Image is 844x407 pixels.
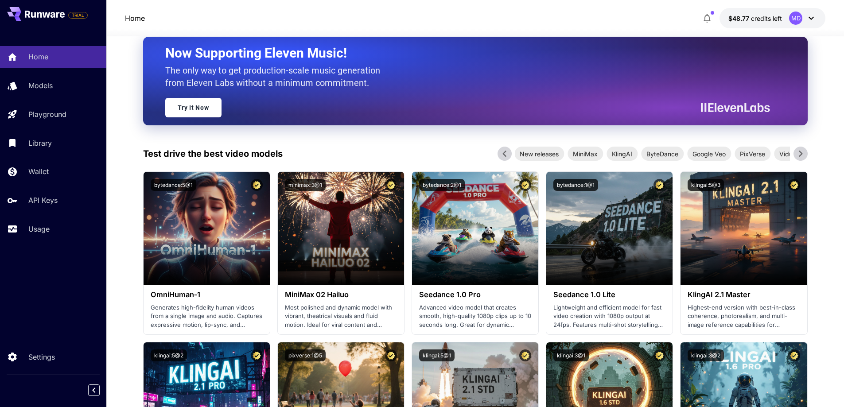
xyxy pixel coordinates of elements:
[278,172,404,285] img: alt
[143,147,283,160] p: Test drive the best video models
[28,51,48,62] p: Home
[607,149,638,159] span: KlingAI
[568,147,603,161] div: MiniMax
[28,138,52,148] p: Library
[95,382,106,398] div: Collapse sidebar
[687,149,731,159] span: Google Veo
[728,14,782,23] div: $48.7727
[412,172,538,285] img: alt
[789,12,802,25] div: MD
[28,195,58,205] p: API Keys
[285,291,397,299] h3: MiniMax 02 Hailuo
[165,64,387,89] p: The only way to get production-scale music generation from Eleven Labs without a minimum commitment.
[653,349,665,361] button: Certified Model – Vetted for best performance and includes a commercial license.
[125,13,145,23] a: Home
[774,149,798,159] span: Vidu
[728,15,751,22] span: $48.77
[568,149,603,159] span: MiniMax
[419,303,531,329] p: Advanced video model that creates smooth, high-quality 1080p clips up to 10 seconds long. Great f...
[641,147,684,161] div: ByteDance
[688,179,724,191] button: klingai:5@3
[28,352,55,362] p: Settings
[788,179,800,191] button: Certified Model – Vetted for best performance and includes a commercial license.
[69,12,87,19] span: TRIAL
[28,80,53,91] p: Models
[28,109,66,120] p: Playground
[385,179,397,191] button: Certified Model – Vetted for best performance and includes a commercial license.
[28,224,50,234] p: Usage
[687,147,731,161] div: Google Veo
[144,172,270,285] img: alt
[553,291,665,299] h3: Seedance 1.0 Lite
[641,149,684,159] span: ByteDance
[68,10,88,20] span: Add your payment card to enable full platform functionality.
[419,291,531,299] h3: Seedance 1.0 Pro
[688,303,800,329] p: Highest-end version with best-in-class coherence, photorealism, and multi-image reference capabil...
[514,147,564,161] div: New releases
[28,166,49,177] p: Wallet
[151,291,263,299] h3: OmniHuman‑1
[546,172,673,285] img: alt
[653,179,665,191] button: Certified Model – Vetted for best performance and includes a commercial license.
[735,147,770,161] div: PixVerse
[735,149,770,159] span: PixVerse
[774,147,798,161] div: Vidu
[514,149,564,159] span: New releases
[688,349,724,361] button: klingai:3@2
[553,303,665,329] p: Lightweight and efficient model for fast video creation with 1080p output at 24fps. Features mult...
[151,349,187,361] button: klingai:5@2
[151,303,263,329] p: Generates high-fidelity human videos from a single image and audio. Captures expressive motion, l...
[688,291,800,299] h3: KlingAI 2.1 Master
[553,179,598,191] button: bytedance:1@1
[165,98,222,117] a: Try It Now
[607,147,638,161] div: KlingAI
[285,303,397,329] p: Most polished and dynamic model with vibrant, theatrical visuals and fluid motion. Ideal for vira...
[385,349,397,361] button: Certified Model – Vetted for best performance and includes a commercial license.
[519,349,531,361] button: Certified Model – Vetted for best performance and includes a commercial license.
[285,349,326,361] button: pixverse:1@5
[165,45,763,62] h2: Now Supporting Eleven Music!
[125,13,145,23] nav: breadcrumb
[553,349,589,361] button: klingai:3@1
[151,179,196,191] button: bytedance:5@1
[751,15,782,22] span: credits left
[720,8,825,28] button: $48.7727MD
[251,349,263,361] button: Certified Model – Vetted for best performance and includes a commercial license.
[251,179,263,191] button: Certified Model – Vetted for best performance and includes a commercial license.
[681,172,807,285] img: alt
[88,384,100,396] button: Collapse sidebar
[419,349,455,361] button: klingai:5@1
[285,179,326,191] button: minimax:3@1
[788,349,800,361] button: Certified Model – Vetted for best performance and includes a commercial license.
[419,179,465,191] button: bytedance:2@1
[519,179,531,191] button: Certified Model – Vetted for best performance and includes a commercial license.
